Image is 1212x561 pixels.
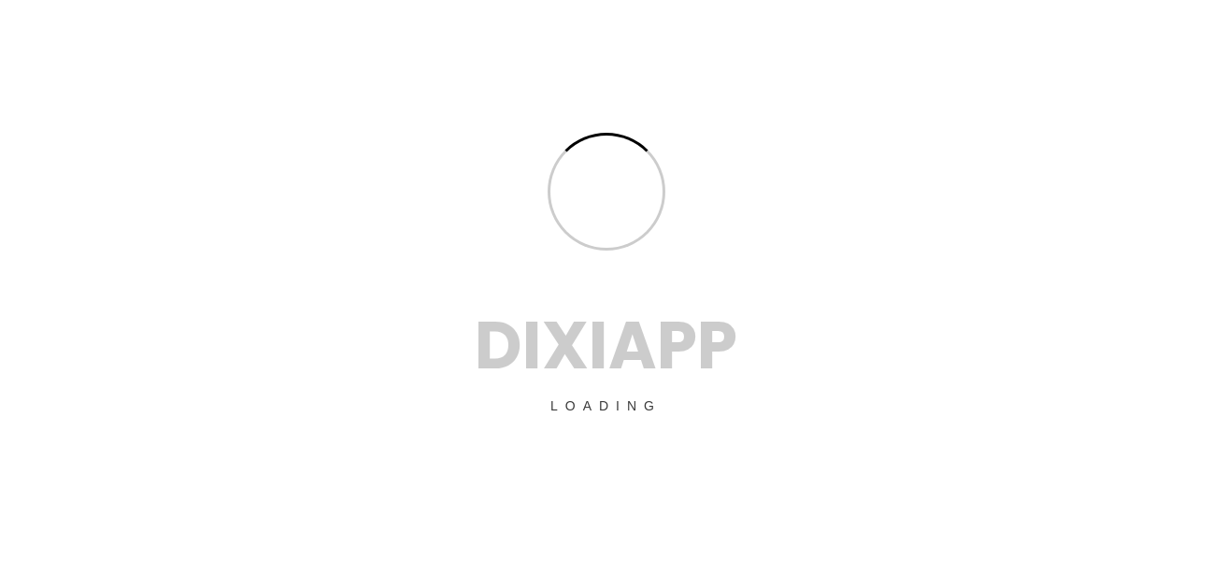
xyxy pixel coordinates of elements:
p: Loading [475,396,737,416]
span: P [697,299,737,392]
span: I [589,299,608,392]
span: I [522,299,542,392]
span: A [608,299,657,392]
span: X [542,299,589,392]
span: P [657,299,697,392]
span: D [475,299,522,392]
